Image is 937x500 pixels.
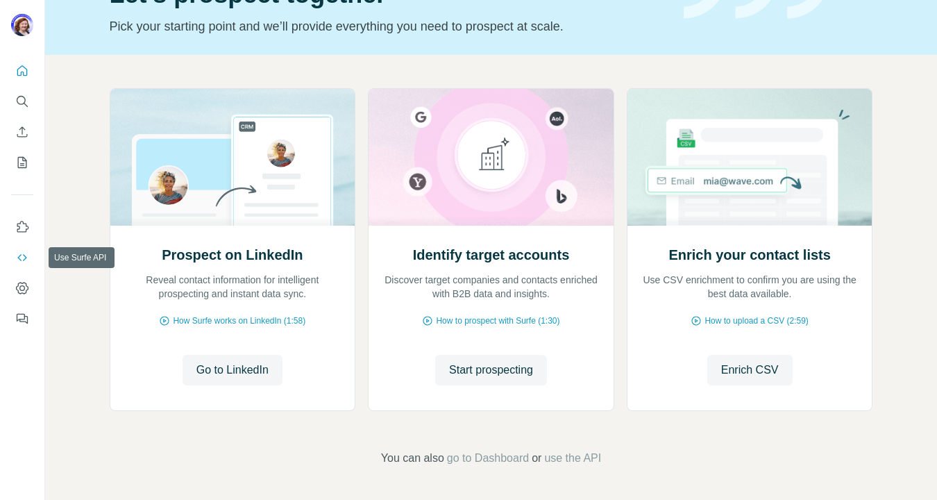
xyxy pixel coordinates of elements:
span: You can also [381,450,444,467]
img: Prospect on LinkedIn [110,89,356,226]
button: Search [11,89,33,114]
h2: Prospect on LinkedIn [162,245,303,265]
p: Discover target companies and contacts enriched with B2B data and insights. [382,273,600,301]
button: Enrich CSV [707,355,793,385]
button: go to Dashboard [447,450,529,467]
button: Dashboard [11,276,33,301]
h2: Enrich your contact lists [668,245,830,265]
button: Feedback [11,306,33,331]
span: Enrich CSV [721,362,779,378]
img: Identify target accounts [368,89,614,226]
span: Go to LinkedIn [196,362,269,378]
span: or [532,450,541,467]
button: Use Surfe API [11,245,33,270]
button: Start prospecting [435,355,547,385]
img: Enrich your contact lists [627,89,873,226]
img: Avatar [11,14,33,36]
span: How to upload a CSV (2:59) [704,315,808,327]
p: Reveal contact information for intelligent prospecting and instant data sync. [124,273,341,301]
button: Use Surfe on LinkedIn [11,215,33,240]
button: Go to LinkedIn [183,355,282,385]
button: Quick start [11,58,33,83]
span: How Surfe works on LinkedIn (1:58) [173,315,305,327]
p: Use CSV enrichment to confirm you are using the best data available. [641,273,859,301]
button: My lists [11,150,33,175]
button: use the API [544,450,601,467]
span: How to prospect with Surfe (1:30) [436,315,559,327]
p: Pick your starting point and we’ll provide everything you need to prospect at scale. [110,17,667,36]
span: Start prospecting [449,362,533,378]
button: Enrich CSV [11,119,33,144]
h2: Identify target accounts [413,245,570,265]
